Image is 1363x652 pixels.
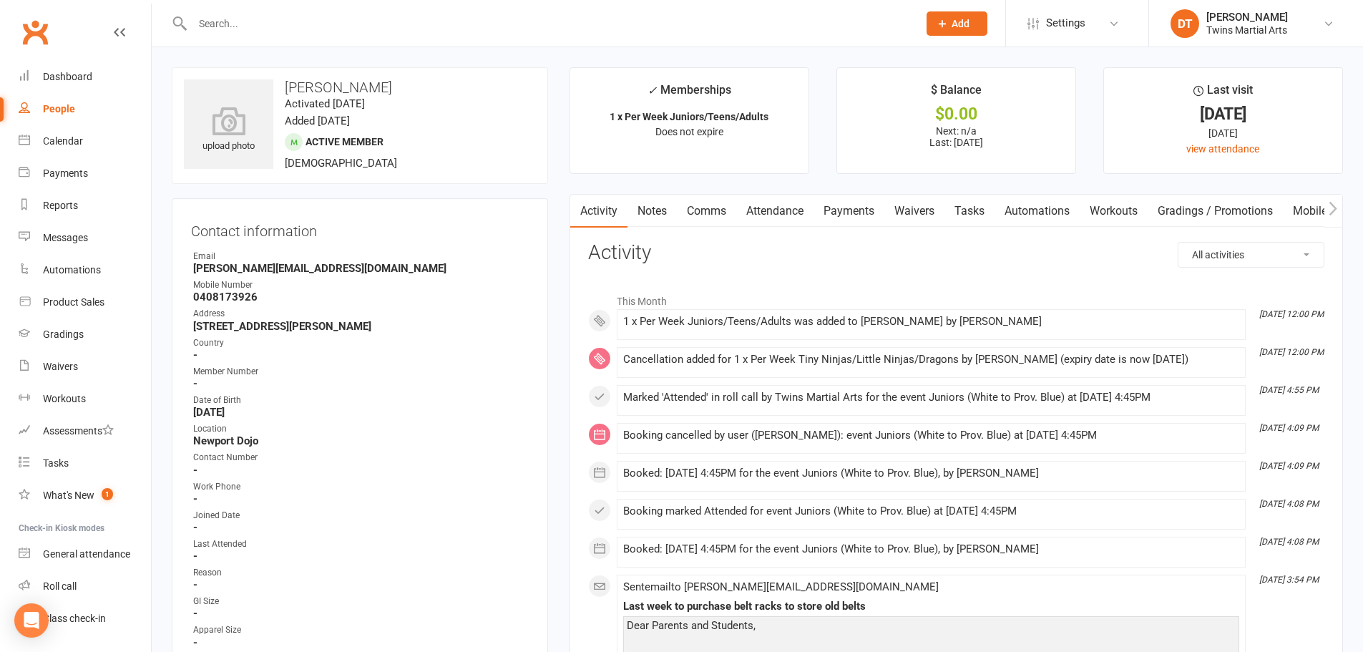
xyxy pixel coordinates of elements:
a: Activity [570,195,627,228]
div: Last visit [1193,81,1253,107]
i: [DATE] 4:08 PM [1259,537,1319,547]
div: Booked: [DATE] 4:45PM for the event Juniors (White to Prov. Blue), by [PERSON_NAME] [623,543,1239,555]
div: Dashboard [43,71,92,82]
h3: Activity [588,242,1324,264]
strong: - [193,349,529,361]
a: Waivers [884,195,944,228]
div: People [43,103,75,115]
strong: 0408173926 [193,291,529,303]
div: Open Intercom Messenger [14,603,49,638]
p: Next: n/a Last: [DATE] [850,125,1062,148]
time: Activated [DATE] [285,97,365,110]
div: Mobile Number [193,278,529,292]
div: Marked 'Attended' in roll call by Twins Martial Arts for the event Juniors (White to Prov. Blue) ... [623,391,1239,404]
span: Does not expire [655,126,723,137]
div: Roll call [43,580,77,592]
div: $ Balance [931,81,982,107]
div: Email [193,250,529,263]
div: Country [193,336,529,350]
a: Class kiosk mode [19,603,151,635]
div: Calendar [43,135,83,147]
div: Location [193,422,529,436]
div: What's New [43,490,94,501]
div: Workouts [43,393,86,404]
button: Add [927,11,987,36]
div: Last week to purchase belt racks to store old belts [623,600,1239,613]
a: Waivers [19,351,151,383]
div: Tasks [43,457,69,469]
strong: [STREET_ADDRESS][PERSON_NAME] [193,320,529,333]
strong: [PERSON_NAME][EMAIL_ADDRESS][DOMAIN_NAME] [193,262,529,275]
div: Automations [43,264,101,276]
a: view attendance [1186,143,1259,155]
span: 1 [102,488,113,500]
div: Apparel Size [193,623,529,637]
i: [DATE] 4:09 PM [1259,423,1319,433]
div: DT [1171,9,1199,38]
div: [DATE] [1117,107,1329,122]
div: Work Phone [193,480,529,494]
a: Calendar [19,125,151,157]
strong: 1 x Per Week Juniors/Teens/Adults [610,111,768,122]
a: Comms [677,195,736,228]
a: Roll call [19,570,151,603]
div: Dear Parents and Students, [627,620,1236,632]
div: Gradings [43,329,84,340]
i: [DATE] 3:54 PM [1259,575,1319,585]
div: [PERSON_NAME] [1206,11,1288,24]
i: ✓ [648,84,657,97]
div: Memberships [648,81,731,107]
a: Gradings / Promotions [1148,195,1283,228]
a: General attendance kiosk mode [19,538,151,570]
div: Booking cancelled by user ([PERSON_NAME]): event Juniors (White to Prov. Blue) at [DATE] 4:45PM [623,429,1239,442]
div: Waivers [43,361,78,372]
a: Payments [814,195,884,228]
a: Reports [19,190,151,222]
div: Last Attended [193,537,529,551]
a: Tasks [944,195,995,228]
a: Dashboard [19,61,151,93]
div: Reports [43,200,78,211]
a: Clubworx [17,14,53,50]
div: Twins Martial Arts [1206,24,1288,37]
span: Settings [1046,7,1085,39]
a: Assessments [19,415,151,447]
div: [DATE] [1117,125,1329,141]
span: Add [952,18,969,29]
div: $0.00 [850,107,1062,122]
a: What's New1 [19,480,151,512]
i: [DATE] 12:00 PM [1259,309,1324,319]
a: Attendance [736,195,814,228]
input: Search... [188,14,908,34]
a: Product Sales [19,286,151,318]
div: Assessments [43,425,114,437]
strong: - [193,636,529,649]
a: Workouts [19,383,151,415]
a: Messages [19,222,151,254]
a: Tasks [19,447,151,480]
div: Booked: [DATE] 4:45PM for the event Juniors (White to Prov. Blue), by [PERSON_NAME] [623,467,1239,480]
div: Booking marked Attended for event Juniors (White to Prov. Blue) at [DATE] 4:45PM [623,505,1239,517]
div: Messages [43,232,88,243]
div: Payments [43,167,88,179]
div: Contact Number [193,451,529,464]
span: [DEMOGRAPHIC_DATA] [285,157,397,170]
time: Added [DATE] [285,115,350,127]
strong: Newport Dojo [193,434,529,447]
div: Product Sales [43,296,104,308]
strong: - [193,578,529,591]
div: Reason [193,566,529,580]
i: [DATE] 12:00 PM [1259,347,1324,357]
div: Joined Date [193,509,529,522]
a: Automations [19,254,151,286]
strong: - [193,492,529,505]
a: Mobile App [1283,195,1360,228]
li: This Month [588,286,1324,309]
div: upload photo [184,107,273,154]
a: People [19,93,151,125]
div: Class check-in [43,613,106,624]
a: Workouts [1080,195,1148,228]
span: Sent email to [PERSON_NAME][EMAIL_ADDRESS][DOMAIN_NAME] [623,580,939,593]
i: [DATE] 4:55 PM [1259,385,1319,395]
div: General attendance [43,548,130,560]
